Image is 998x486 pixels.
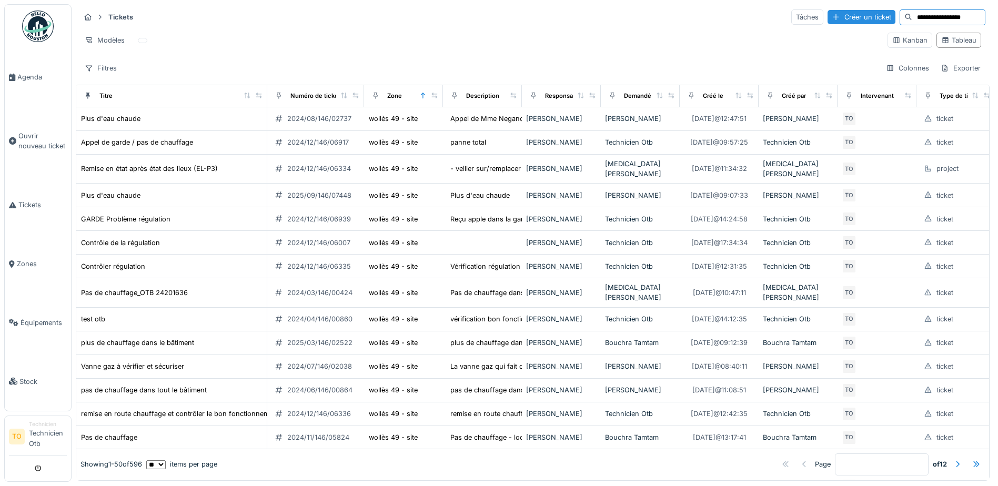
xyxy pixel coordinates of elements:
[81,190,140,200] div: Plus d'eau chaude
[691,238,748,248] div: [DATE] @ 17:34:34
[466,92,499,100] div: Description
[693,432,746,442] div: [DATE] @ 13:17:41
[22,11,54,42] img: Badge_color-CXgf-gQk.svg
[287,361,352,371] div: 2024/07/146/02038
[842,188,856,202] div: TO
[21,318,67,328] span: Équipements
[369,314,418,324] div: wollès 49 - site
[691,214,748,224] div: [DATE] @ 14:24:58
[81,164,218,174] div: Remise en état après état des lieux (EL-P3)
[81,238,160,248] div: Contrôle de la régulation
[99,92,113,100] div: Titre
[526,385,597,395] div: [PERSON_NAME]
[526,361,597,371] div: [PERSON_NAME]
[763,282,833,302] div: [MEDICAL_DATA][PERSON_NAME]
[940,92,981,100] div: Type de ticket
[526,314,597,324] div: [PERSON_NAME]
[387,92,402,100] div: Zone
[526,288,597,298] div: [PERSON_NAME]
[936,385,953,395] div: ticket
[842,430,856,445] div: TO
[80,60,122,76] div: Filtres
[605,385,676,395] div: [PERSON_NAME]
[763,361,833,371] div: [PERSON_NAME]
[287,432,349,442] div: 2024/11/146/05824
[369,409,418,419] div: wollès 49 - site
[369,137,418,147] div: wollès 49 - site
[763,114,833,124] div: [PERSON_NAME]
[791,9,823,25] div: Tâches
[763,190,833,200] div: [PERSON_NAME]
[624,92,662,100] div: Demandé par
[5,176,71,235] a: Tickets
[369,361,418,371] div: wollès 49 - site
[5,235,71,293] a: Zones
[5,48,71,107] a: Agenda
[763,409,833,419] div: Technicien Otb
[526,261,597,271] div: [PERSON_NAME]
[881,60,934,76] div: Colonnes
[5,352,71,411] a: Stock
[605,314,676,324] div: Technicien Otb
[287,190,351,200] div: 2025/09/146/07448
[605,114,676,124] div: [PERSON_NAME]
[692,361,747,371] div: [DATE] @ 08:40:11
[450,114,551,124] div: Appel de Mme Neganck à OTB.
[828,10,895,24] div: Créer un ticket
[763,238,833,248] div: Technicien Otb
[450,385,576,395] div: pas de chauffage dans tout le bâtiment
[287,214,351,224] div: 2024/12/146/06939
[450,361,646,371] div: La vanne gaz qui fait du [MEDICAL_DATA]. A régler/rempla...
[5,107,71,176] a: Ouvrir nouveau ticket
[936,288,953,298] div: ticket
[369,261,418,271] div: wollès 49 - site
[933,460,947,470] strong: of 12
[936,60,985,76] div: Exporter
[692,261,747,271] div: [DATE] @ 12:31:35
[763,261,833,271] div: Technicien Otb
[605,214,676,224] div: Technicien Otb
[287,261,351,271] div: 2024/12/146/06335
[526,214,597,224] div: [PERSON_NAME]
[81,338,194,348] div: plus de chauffage dans le bâtiment
[842,235,856,250] div: TO
[605,338,676,348] div: Bouchra Tamtam
[80,33,129,48] div: Modèles
[287,338,352,348] div: 2025/03/146/02522
[842,259,856,274] div: TO
[605,282,676,302] div: [MEDICAL_DATA][PERSON_NAME]
[287,114,351,124] div: 2024/08/146/02737
[526,338,597,348] div: [PERSON_NAME]
[369,385,418,395] div: wollès 49 - site
[104,12,137,22] strong: Tickets
[842,211,856,226] div: TO
[605,238,676,248] div: Technicien Otb
[81,432,137,442] div: Pas de chauffage
[450,314,553,324] div: vérification bon fonctionnement
[80,460,142,470] div: Showing 1 - 50 of 596
[763,338,833,348] div: Bouchra Tamtam
[19,377,67,387] span: Stock
[369,338,418,348] div: wollès 49 - site
[763,385,833,395] div: [PERSON_NAME]
[691,409,748,419] div: [DATE] @ 12:42:35
[936,261,953,271] div: ticket
[5,293,71,352] a: Équipements
[9,420,67,455] a: TO TechnicienTechnicien Otb
[842,407,856,421] div: TO
[81,314,105,324] div: test otb
[763,159,833,179] div: [MEDICAL_DATA][PERSON_NAME]
[936,409,953,419] div: ticket
[605,261,676,271] div: Technicien Otb
[81,385,207,395] div: pas de chauffage dans tout le bâtiment
[693,288,746,298] div: [DATE] @ 10:47:11
[287,164,351,174] div: 2024/12/146/06334
[605,409,676,419] div: Technicien Otb
[369,190,418,200] div: wollès 49 - site
[18,200,67,210] span: Tickets
[936,361,953,371] div: ticket
[936,314,953,324] div: ticket
[526,432,597,442] div: [PERSON_NAME]
[605,159,676,179] div: [MEDICAL_DATA][PERSON_NAME]
[526,190,597,200] div: [PERSON_NAME]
